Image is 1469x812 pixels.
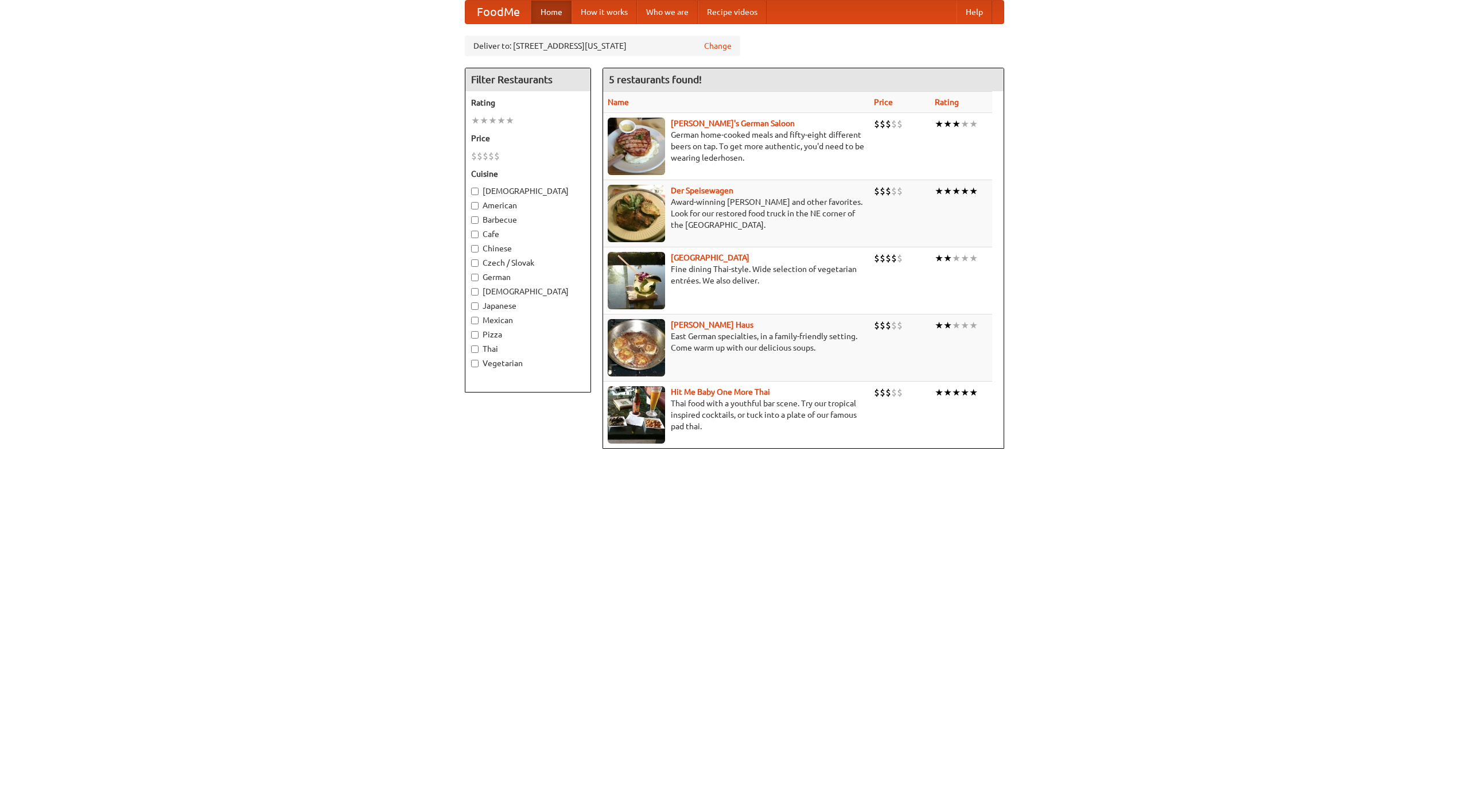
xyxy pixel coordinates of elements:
li: $ [483,150,488,162]
li: ★ [952,118,961,130]
a: Name [608,98,629,107]
h5: Price [471,133,585,144]
li: $ [880,185,885,197]
input: Cafe [471,231,479,238]
li: $ [885,386,891,399]
li: $ [897,252,903,265]
li: $ [885,319,891,332]
label: [DEMOGRAPHIC_DATA] [471,286,585,297]
li: ★ [952,386,961,399]
a: FoodMe [465,1,531,24]
li: ★ [969,118,978,130]
input: Czech / Slovak [471,259,479,267]
li: $ [874,185,880,197]
input: Japanese [471,302,479,310]
li: $ [874,319,880,332]
li: ★ [969,386,978,399]
li: ★ [961,185,969,197]
div: Deliver to: [STREET_ADDRESS][US_STATE] [465,36,740,56]
label: Barbecue [471,214,585,226]
li: $ [891,118,897,130]
a: Hit Me Baby One More Thai [671,387,770,397]
b: Der Speisewagen [671,186,733,195]
a: [PERSON_NAME] Haus [671,320,753,329]
input: German [471,274,479,281]
li: ★ [935,185,943,197]
li: ★ [961,386,969,399]
li: ★ [471,114,480,127]
li: ★ [480,114,488,127]
a: Who we are [637,1,698,24]
a: Home [531,1,572,24]
li: ★ [943,319,952,332]
li: $ [880,319,885,332]
li: $ [874,118,880,130]
label: Czech / Slovak [471,257,585,269]
a: Change [704,40,732,52]
li: $ [891,319,897,332]
li: $ [897,319,903,332]
p: East German specialties, in a family-friendly setting. Come warm up with our delicious soups. [608,331,865,353]
a: [GEOGRAPHIC_DATA] [671,253,749,262]
li: $ [494,150,500,162]
li: ★ [969,185,978,197]
li: $ [880,386,885,399]
input: Barbecue [471,216,479,224]
label: Mexican [471,314,585,326]
li: $ [891,252,897,265]
li: ★ [969,252,978,265]
li: ★ [506,114,514,127]
li: $ [891,185,897,197]
li: ★ [952,185,961,197]
h5: Cuisine [471,168,585,180]
a: Price [874,98,893,107]
input: [DEMOGRAPHIC_DATA] [471,288,479,296]
img: babythai.jpg [608,386,665,444]
li: $ [880,252,885,265]
li: $ [885,252,891,265]
label: Vegetarian [471,358,585,369]
li: $ [885,185,891,197]
input: American [471,202,479,209]
li: $ [874,252,880,265]
p: German home-cooked meals and fifty-eight different beers on tap. To get more authentic, you'd nee... [608,129,865,164]
label: Chinese [471,243,585,254]
li: ★ [952,319,961,332]
li: ★ [935,252,943,265]
li: ★ [961,118,969,130]
li: $ [471,150,477,162]
p: Fine dining Thai-style. Wide selection of vegetarian entrées. We also deliver. [608,263,865,286]
a: Help [957,1,992,24]
p: Thai food with a youthful bar scene. Try our tropical inspired cocktails, or tuck into a plate of... [608,398,865,432]
input: Chinese [471,245,479,252]
li: $ [897,118,903,130]
li: $ [885,118,891,130]
label: German [471,271,585,283]
a: Rating [935,98,959,107]
p: Award-winning [PERSON_NAME] and other favorites. Look for our restored food truck in the NE corne... [608,196,865,231]
li: $ [488,150,494,162]
li: ★ [943,386,952,399]
li: ★ [961,319,969,332]
img: kohlhaus.jpg [608,319,665,376]
input: Mexican [471,317,479,324]
li: $ [897,185,903,197]
a: [PERSON_NAME]'s German Saloon [671,119,795,128]
li: ★ [935,386,943,399]
label: American [471,200,585,211]
input: Thai [471,345,479,353]
li: ★ [943,118,952,130]
li: $ [477,150,483,162]
h4: Filter Restaurants [465,68,590,91]
li: $ [891,386,897,399]
li: ★ [935,118,943,130]
li: ★ [943,252,952,265]
li: ★ [935,319,943,332]
img: satay.jpg [608,252,665,309]
li: $ [874,386,880,399]
li: $ [880,118,885,130]
img: esthers.jpg [608,118,665,175]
